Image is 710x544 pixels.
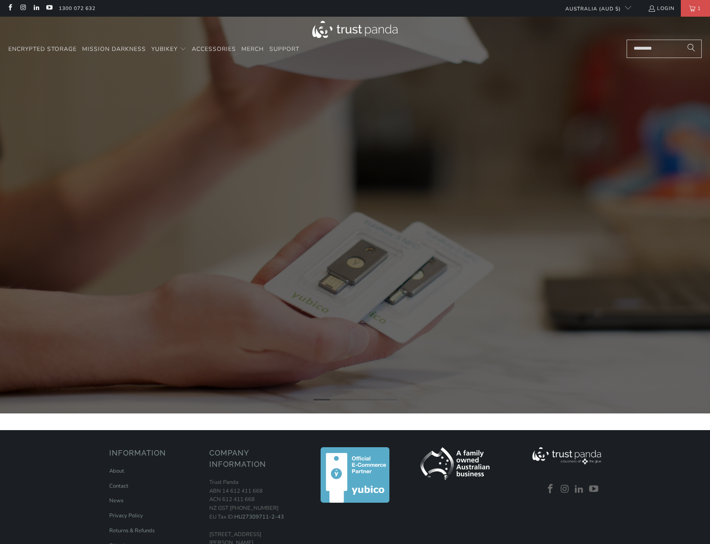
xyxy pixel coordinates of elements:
[109,467,124,475] a: About
[33,5,40,12] a: Trust Panda Australia on LinkedIn
[192,40,236,59] a: Accessories
[151,40,186,59] summary: YubiKey
[269,40,299,59] a: Support
[573,484,586,495] a: Trust Panda Australia on LinkedIn
[82,45,146,53] span: Mission Darkness
[544,484,557,495] a: Trust Panda Australia on Facebook
[241,40,264,59] a: Merch
[59,4,95,13] a: 1300 072 632
[109,527,155,534] a: Returns & Refunds
[241,45,264,53] span: Merch
[681,40,702,58] button: Search
[347,399,364,400] li: Page dot 3
[627,40,702,58] input: Search...
[8,40,299,59] nav: Translation missing: en.navigation.header.main_nav
[192,45,236,53] span: Accessories
[234,513,284,521] a: HU27309711-2-43
[109,512,143,519] a: Privacy Policy
[312,21,398,38] img: Trust Panda Australia
[364,399,380,400] li: Page dot 4
[588,484,600,495] a: Trust Panda Australia on YouTube
[45,5,53,12] a: Trust Panda Australia on YouTube
[8,45,77,53] span: Encrypted Storage
[8,40,77,59] a: Encrypted Storage
[559,484,571,495] a: Trust Panda Australia on Instagram
[109,497,123,504] a: News
[648,4,675,13] a: Login
[151,45,178,53] span: YubiKey
[330,399,347,400] li: Page dot 2
[380,399,397,400] li: Page dot 5
[19,5,26,12] a: Trust Panda Australia on Instagram
[82,40,146,59] a: Mission Darkness
[109,482,128,490] a: Contact
[6,5,13,12] a: Trust Panda Australia on Facebook
[314,399,330,400] li: Page dot 1
[269,45,299,53] span: Support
